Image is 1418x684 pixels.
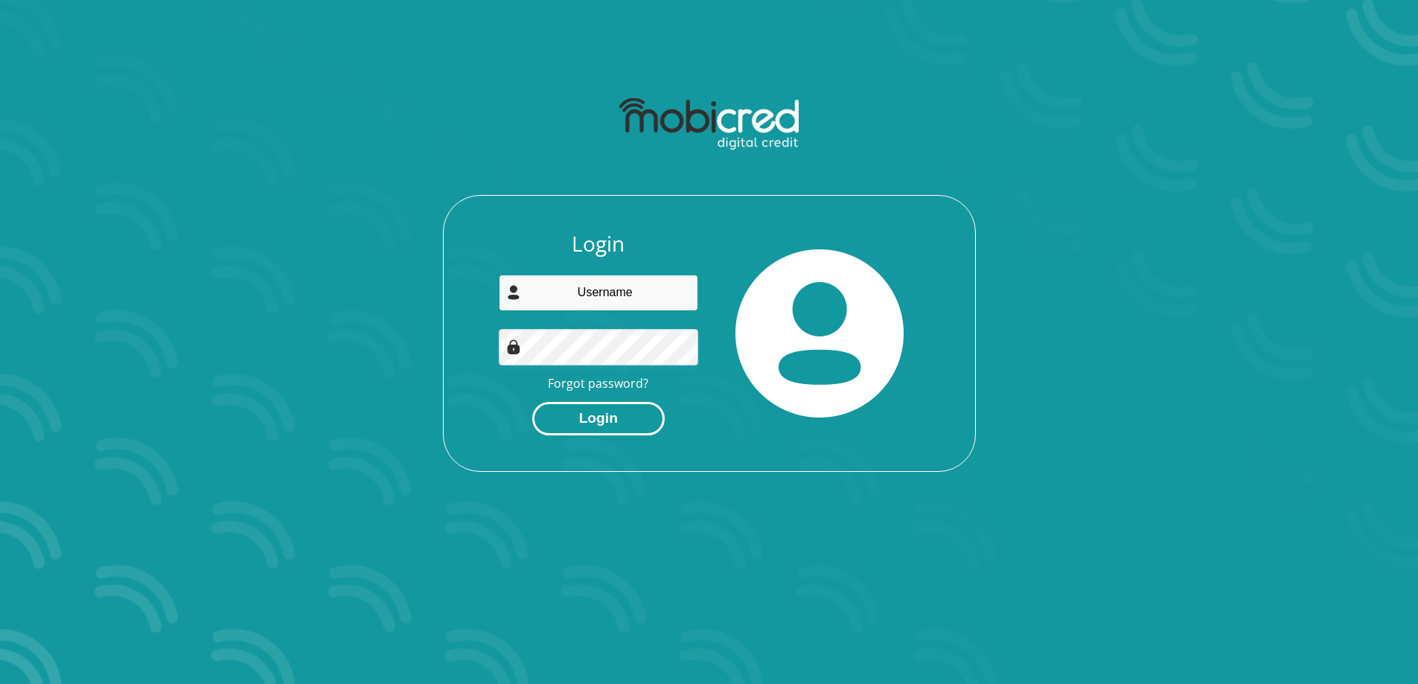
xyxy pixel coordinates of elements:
[499,275,698,311] input: Username
[619,98,799,150] img: mobicred logo
[532,402,665,435] button: Login
[506,285,521,300] img: user-icon image
[506,339,521,354] img: Image
[548,375,648,391] a: Forgot password?
[499,231,698,257] h3: Login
